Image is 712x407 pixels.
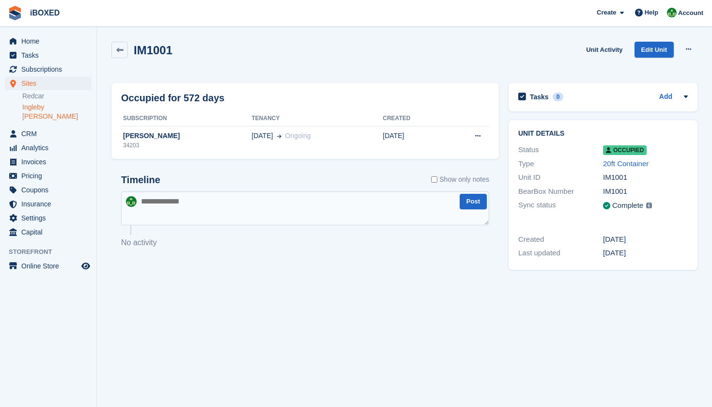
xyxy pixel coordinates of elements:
[597,8,616,17] span: Create
[603,172,688,183] div: IM1001
[21,197,79,211] span: Insurance
[460,194,487,210] button: Post
[518,186,603,197] div: BearBox Number
[21,34,79,48] span: Home
[21,63,79,76] span: Subscriptions
[518,234,603,245] div: Created
[21,259,79,273] span: Online Store
[5,127,92,141] a: menu
[553,93,564,101] div: 0
[383,126,444,155] td: [DATE]
[21,155,79,169] span: Invoices
[121,174,160,186] h2: Timeline
[5,141,92,155] a: menu
[518,144,603,156] div: Status
[5,211,92,225] a: menu
[5,155,92,169] a: menu
[285,132,311,140] span: Ongoing
[5,259,92,273] a: menu
[126,196,137,207] img: Amanda Forder
[645,8,658,17] span: Help
[5,225,92,239] a: menu
[678,8,703,18] span: Account
[5,34,92,48] a: menu
[603,159,649,168] a: 20ft Container
[518,158,603,170] div: Type
[635,42,674,58] a: Edit Unit
[5,63,92,76] a: menu
[21,77,79,90] span: Sites
[252,111,383,126] th: Tenancy
[431,174,489,185] label: Show only notes
[21,127,79,141] span: CRM
[5,169,92,183] a: menu
[22,103,92,121] a: Ingleby [PERSON_NAME]
[21,211,79,225] span: Settings
[383,111,444,126] th: Created
[518,130,688,138] h2: Unit details
[612,200,643,211] div: Complete
[5,48,92,62] a: menu
[5,183,92,197] a: menu
[646,203,652,208] img: icon-info-grey-7440780725fd019a000dd9b08b2336e03edf1995a4989e88bcd33f0948082b44.svg
[121,141,252,150] div: 34203
[603,186,688,197] div: IM1001
[5,77,92,90] a: menu
[582,42,626,58] a: Unit Activity
[22,92,92,101] a: Redcar
[8,6,22,20] img: stora-icon-8386f47178a22dfd0bd8f6a31ec36ba5ce8667c1dd55bd0f319d3a0aa187defe.svg
[80,260,92,272] a: Preview store
[603,234,688,245] div: [DATE]
[659,92,672,103] a: Add
[9,247,96,257] span: Storefront
[21,169,79,183] span: Pricing
[121,91,224,105] h2: Occupied for 572 days
[667,8,677,17] img: Amanda Forder
[603,248,688,259] div: [DATE]
[21,48,79,62] span: Tasks
[252,131,273,141] span: [DATE]
[121,131,252,141] div: [PERSON_NAME]
[518,200,603,212] div: Sync status
[134,44,172,57] h2: IM1001
[26,5,63,21] a: iBOXED
[518,172,603,183] div: Unit ID
[5,197,92,211] a: menu
[603,145,647,155] span: Occupied
[530,93,549,101] h2: Tasks
[21,183,79,197] span: Coupons
[121,111,252,126] th: Subscription
[518,248,603,259] div: Last updated
[121,237,489,249] p: No activity
[21,225,79,239] span: Capital
[431,174,437,185] input: Show only notes
[21,141,79,155] span: Analytics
